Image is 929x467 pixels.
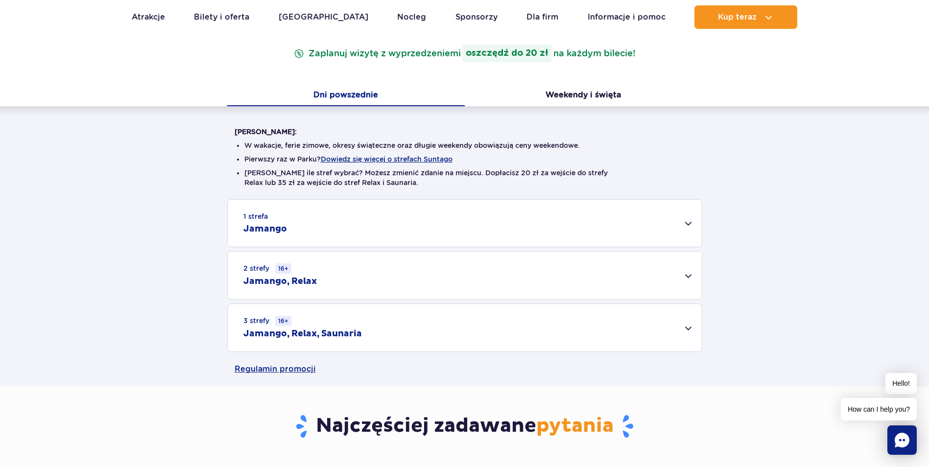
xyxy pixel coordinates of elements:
button: Dowiedz się więcej o strefach Suntago [321,155,453,163]
div: Chat [887,425,917,455]
span: pytania [536,414,614,438]
a: [GEOGRAPHIC_DATA] [279,5,368,29]
p: Zaplanuj wizytę z wyprzedzeniem na każdym bilecie! [292,45,637,62]
a: Nocleg [397,5,426,29]
span: Hello! [885,373,917,394]
small: 3 strefy [243,316,291,326]
a: Dla firm [526,5,558,29]
a: Sponsorzy [455,5,498,29]
span: How can I help you? [841,398,917,420]
small: 16+ [275,316,291,326]
h2: Jamango [243,223,287,235]
a: Atrakcje [132,5,165,29]
a: Bilety i oferta [194,5,249,29]
li: Pierwszy raz w Parku? [244,154,685,164]
li: [PERSON_NAME] ile stref wybrać? Możesz zmienić zdanie na miejscu. Dopłacisz 20 zł za wejście do s... [244,168,685,187]
small: 2 strefy [243,263,291,274]
strong: oszczędź do 20 zł [463,45,551,62]
button: Dni powszednie [227,86,465,106]
strong: [PERSON_NAME]: [235,128,297,136]
small: 1 strefa [243,211,268,221]
h2: Jamango, Relax, Saunaria [243,328,362,340]
li: W wakacje, ferie zimowe, okresy świąteczne oraz długie weekendy obowiązują ceny weekendowe. [244,140,685,150]
a: Regulamin promocji [235,352,695,386]
h3: Najczęściej zadawane [235,414,695,439]
span: Kup teraz [718,13,757,22]
button: Weekendy i święta [465,86,702,106]
small: 16+ [275,263,291,274]
button: Kup teraz [694,5,797,29]
a: Informacje i pomoc [588,5,666,29]
h2: Jamango, Relax [243,276,317,287]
